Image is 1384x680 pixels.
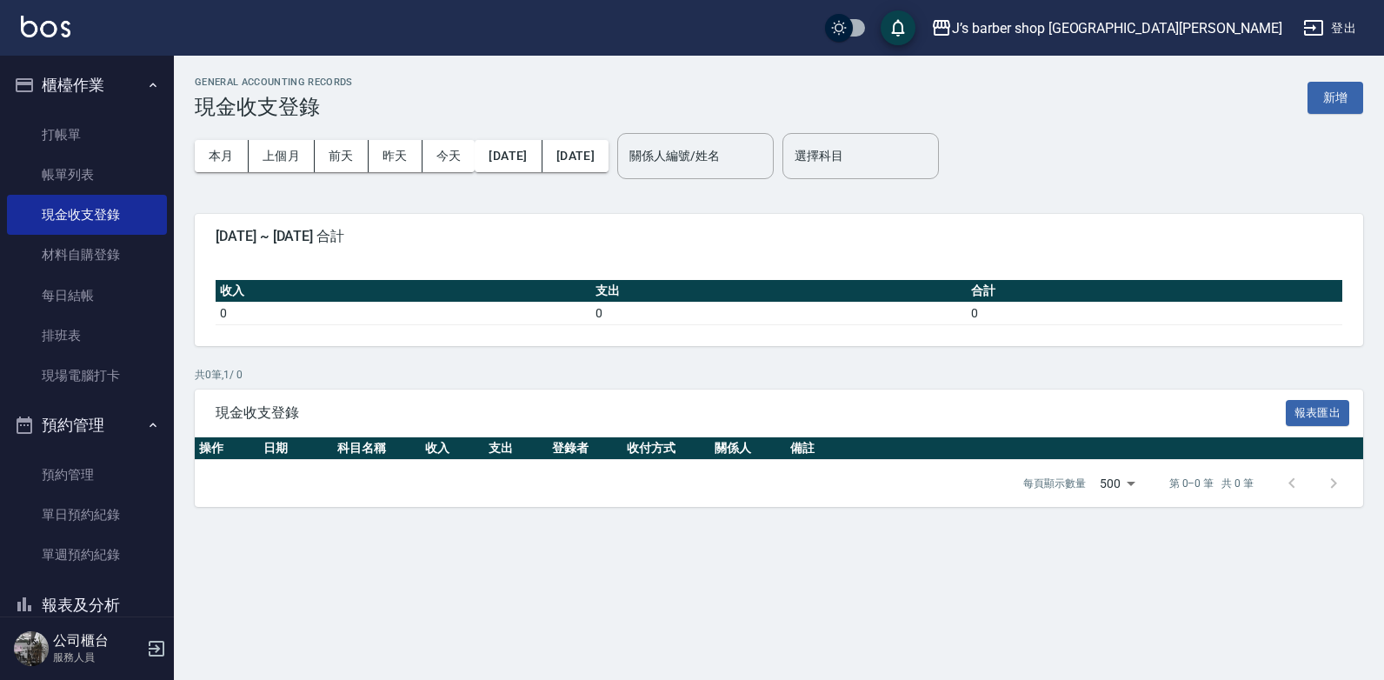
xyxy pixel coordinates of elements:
div: 500 [1093,460,1141,507]
th: 支出 [591,280,967,303]
button: 上個月 [249,140,315,172]
a: 排班表 [7,316,167,356]
img: Logo [21,16,70,37]
button: 前天 [315,140,369,172]
th: 關係人 [710,437,786,460]
div: J’s barber shop [GEOGRAPHIC_DATA][PERSON_NAME] [952,17,1282,39]
th: 收入 [421,437,484,460]
a: 每日結帳 [7,276,167,316]
button: 登出 [1296,12,1363,44]
button: 今天 [423,140,476,172]
a: 帳單列表 [7,155,167,195]
span: [DATE] ~ [DATE] 合計 [216,228,1342,245]
th: 備註 [786,437,1363,460]
h5: 公司櫃台 [53,632,142,650]
th: 科目名稱 [333,437,421,460]
button: save [881,10,915,45]
a: 預約管理 [7,455,167,495]
span: 現金收支登錄 [216,404,1286,422]
a: 打帳單 [7,115,167,155]
a: 現場電腦打卡 [7,356,167,396]
a: 報表匯出 [1286,403,1350,420]
button: 報表匯出 [1286,400,1350,427]
button: 櫃檯作業 [7,63,167,108]
td: 0 [591,302,967,324]
p: 服務人員 [53,650,142,665]
button: 昨天 [369,140,423,172]
th: 日期 [259,437,333,460]
button: [DATE] [475,140,542,172]
a: 現金收支登錄 [7,195,167,235]
a: 新增 [1307,89,1363,105]
button: J’s barber shop [GEOGRAPHIC_DATA][PERSON_NAME] [924,10,1289,46]
button: 預約管理 [7,403,167,448]
p: 每頁顯示數量 [1023,476,1086,491]
a: 材料自購登錄 [7,235,167,275]
a: 單日預約紀錄 [7,495,167,535]
th: 登錄者 [548,437,623,460]
h2: GENERAL ACCOUNTING RECORDS [195,77,353,88]
th: 合計 [967,280,1342,303]
th: 收付方式 [622,437,710,460]
button: [DATE] [542,140,609,172]
p: 共 0 筆, 1 / 0 [195,367,1363,383]
h3: 現金收支登錄 [195,95,353,119]
td: 0 [967,302,1342,324]
th: 收入 [216,280,591,303]
a: 單週預約紀錄 [7,535,167,575]
th: 支出 [484,437,548,460]
th: 操作 [195,437,259,460]
button: 新增 [1307,82,1363,114]
button: 報表及分析 [7,583,167,628]
button: 本月 [195,140,249,172]
img: Person [14,631,49,666]
td: 0 [216,302,591,324]
p: 第 0–0 筆 共 0 筆 [1169,476,1254,491]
